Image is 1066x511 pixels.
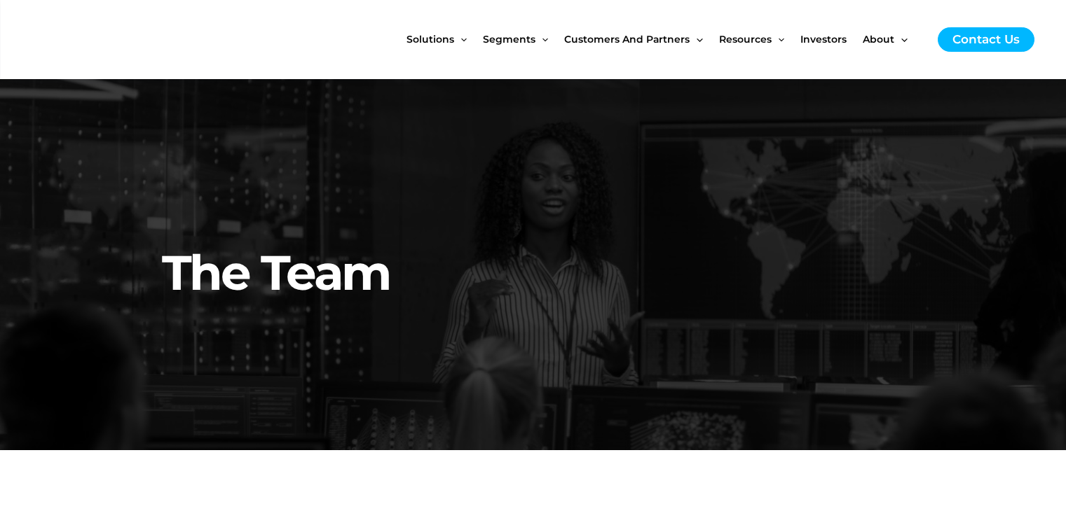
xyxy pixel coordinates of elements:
[454,10,467,69] span: Menu Toggle
[894,10,907,69] span: Menu Toggle
[25,10,193,69] img: CyberCatch
[800,10,863,69] a: Investors
[535,10,548,69] span: Menu Toggle
[690,10,702,69] span: Menu Toggle
[162,116,915,304] h2: The Team
[719,10,772,69] span: Resources
[863,10,894,69] span: About
[406,10,454,69] span: Solutions
[800,10,847,69] span: Investors
[938,27,1034,52] a: Contact Us
[564,10,690,69] span: Customers and Partners
[772,10,784,69] span: Menu Toggle
[406,10,924,69] nav: Site Navigation: New Main Menu
[483,10,535,69] span: Segments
